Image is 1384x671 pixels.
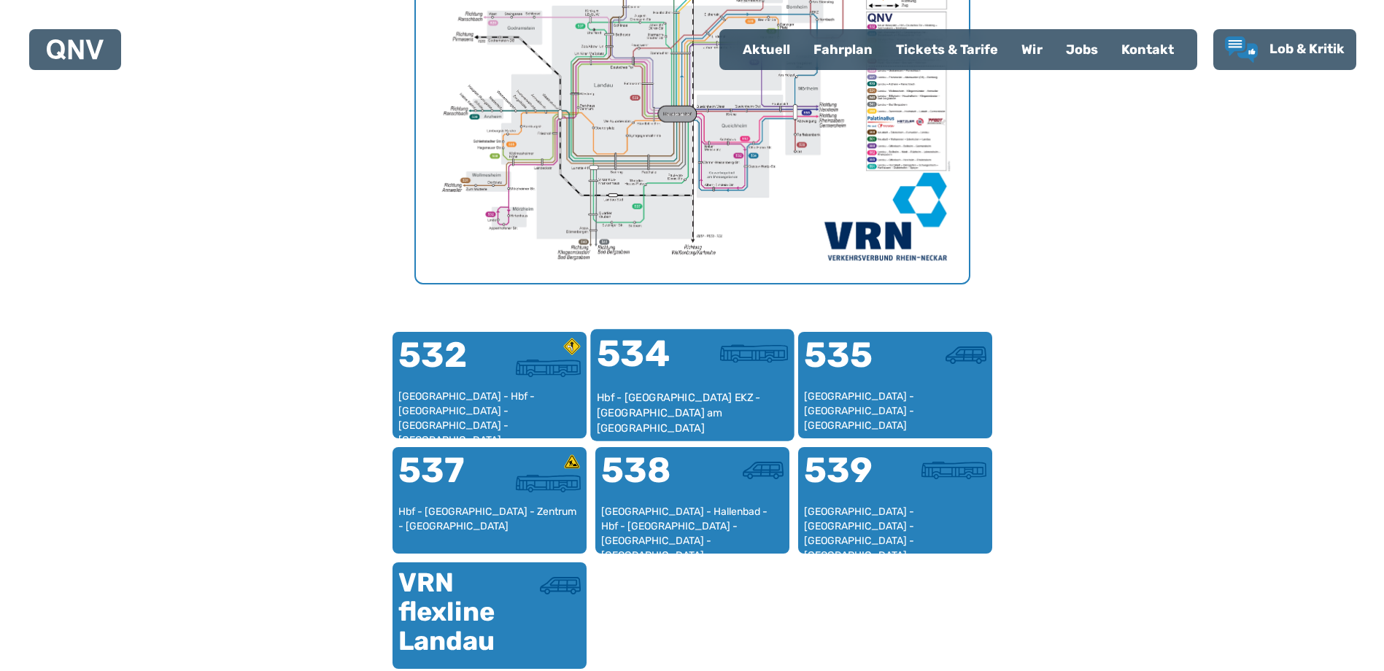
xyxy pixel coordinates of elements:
div: Hbf - [GEOGRAPHIC_DATA] EKZ - [GEOGRAPHIC_DATA] am [GEOGRAPHIC_DATA] [596,390,788,435]
div: [GEOGRAPHIC_DATA] - [GEOGRAPHIC_DATA] - [GEOGRAPHIC_DATA] - [GEOGRAPHIC_DATA] - [GEOGRAPHIC_DATA]... [804,505,986,548]
a: QNV Logo [47,35,104,64]
img: Stadtbus [720,344,788,362]
img: Stadtbus [921,462,986,479]
img: Kleinbus [743,462,783,479]
img: Kleinbus [946,346,986,364]
img: Stadtbus [516,475,581,492]
div: [GEOGRAPHIC_DATA] - Hbf - [GEOGRAPHIC_DATA] - [GEOGRAPHIC_DATA] - [GEOGRAPHIC_DATA] - [GEOGRAPHIC... [398,389,581,433]
div: [GEOGRAPHIC_DATA] - [GEOGRAPHIC_DATA] - [GEOGRAPHIC_DATA] [804,389,986,433]
img: QNV Logo [47,39,104,60]
img: Stadtbus [516,360,581,377]
img: Kleinbus [540,577,580,594]
a: Tickets & Tarife [884,31,1010,69]
span: Lob & Kritik [1269,41,1345,57]
a: Aktuell [731,31,802,69]
div: Hbf - [GEOGRAPHIC_DATA] - Zentrum - [GEOGRAPHIC_DATA] [398,505,581,548]
a: Kontakt [1110,31,1186,69]
div: 532 [398,338,490,390]
div: 537 [398,453,490,505]
div: [GEOGRAPHIC_DATA] - Hallenbad - Hbf - [GEOGRAPHIC_DATA] - [GEOGRAPHIC_DATA] - [GEOGRAPHIC_DATA] [601,505,784,548]
a: Jobs [1054,31,1110,69]
a: Lob & Kritik [1225,36,1345,63]
div: 535 [804,338,895,390]
div: 539 [804,453,895,505]
a: Fahrplan [802,31,884,69]
a: Wir [1010,31,1054,69]
div: 538 [601,453,692,505]
div: VRN flexline Landau [398,568,490,656]
div: 534 [596,335,692,390]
